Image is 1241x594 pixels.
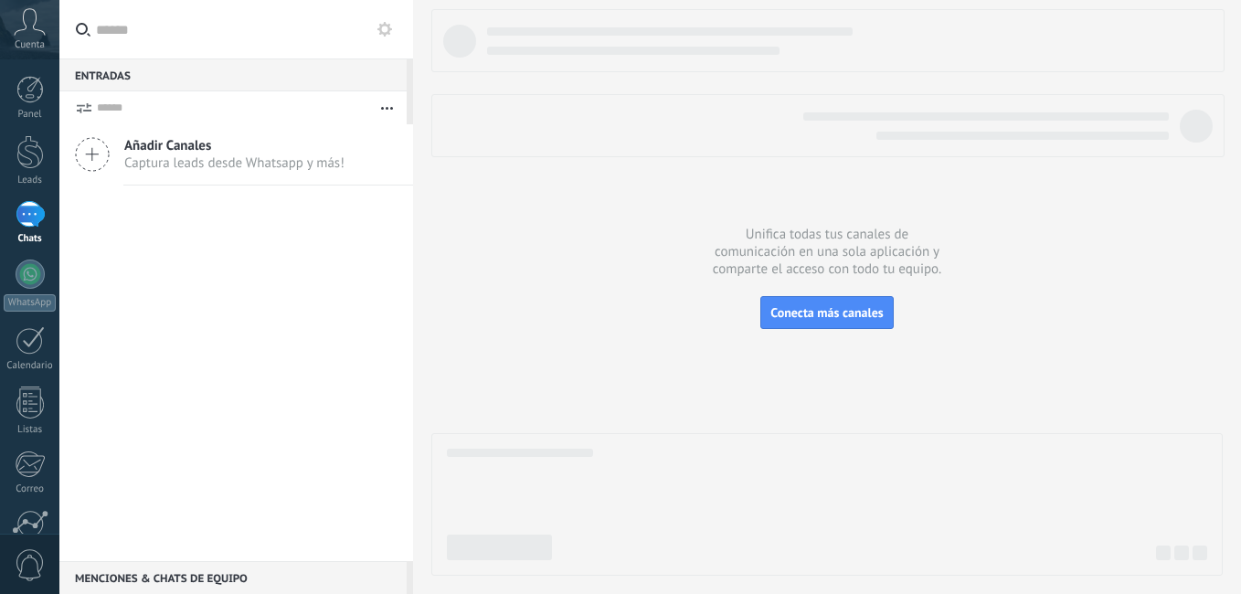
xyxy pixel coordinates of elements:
span: Captura leads desde Whatsapp y más! [124,154,345,172]
span: Añadir Canales [124,137,345,154]
div: Listas [4,424,57,436]
div: Calendario [4,360,57,372]
div: WhatsApp [4,294,56,312]
div: Menciones & Chats de equipo [59,561,407,594]
div: Panel [4,109,57,121]
div: Entradas [59,58,407,91]
button: Conecta más canales [760,296,893,329]
span: Cuenta [15,39,45,51]
div: Leads [4,175,57,186]
span: Conecta más canales [770,304,883,321]
div: Correo [4,483,57,495]
div: Chats [4,233,57,245]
